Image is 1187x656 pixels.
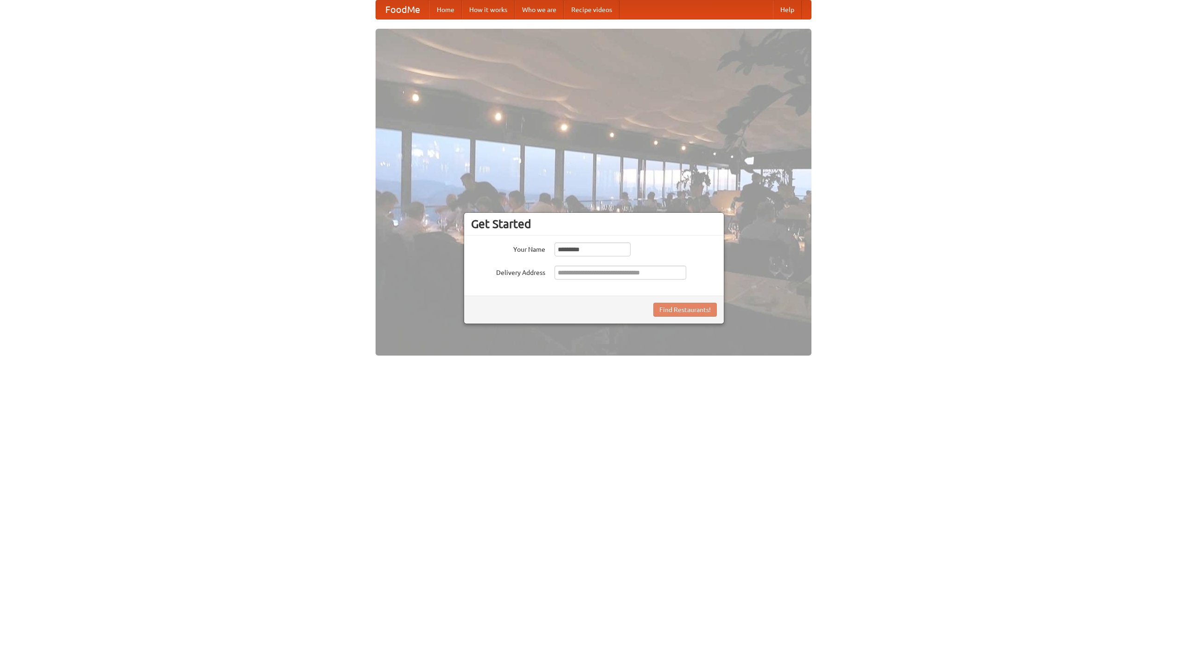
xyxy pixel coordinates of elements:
label: Delivery Address [471,266,545,277]
a: Recipe videos [564,0,619,19]
a: Help [773,0,802,19]
button: Find Restaurants! [653,303,717,317]
a: Home [429,0,462,19]
h3: Get Started [471,217,717,231]
a: FoodMe [376,0,429,19]
label: Your Name [471,242,545,254]
a: Who we are [515,0,564,19]
a: How it works [462,0,515,19]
